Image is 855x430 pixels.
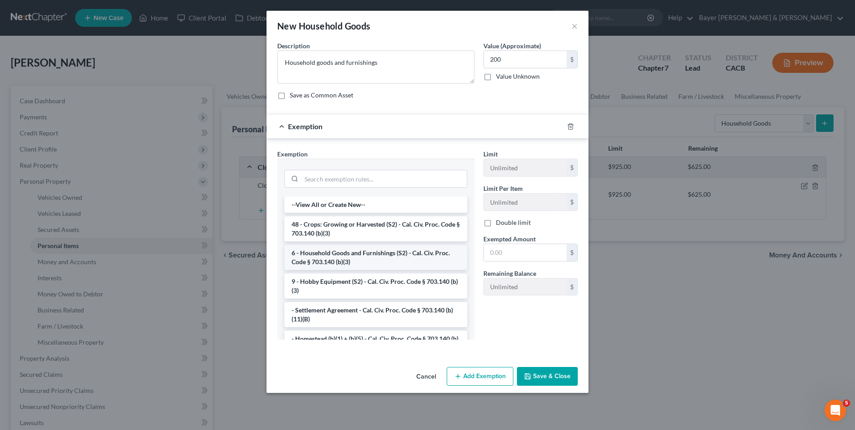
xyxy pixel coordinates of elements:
[567,194,577,211] div: $
[409,368,443,386] button: Cancel
[484,278,567,295] input: --
[288,122,322,131] span: Exemption
[447,367,513,386] button: Add Exemption
[484,194,567,211] input: --
[567,278,577,295] div: $
[284,331,467,356] li: - Homestead (b)(1) + (b)(5) - Cal. Civ. Proc. Code § 703.140 (b)(1)(b)(5)
[567,159,577,176] div: $
[483,235,536,243] span: Exempted Amount
[284,245,467,270] li: 6 - Household Goods and Furnishings (S2) - Cal. Civ. Proc. Code § 703.140 (b)(3)
[277,20,371,32] div: New Household Goods
[483,269,536,278] label: Remaining Balance
[483,41,541,51] label: Value (Approximate)
[284,274,467,299] li: 9 - Hobby Equipment (S2) - Cal. Civ. Proc. Code § 703.140 (b)(3)
[277,42,310,50] span: Description
[484,244,567,261] input: 0.00
[843,400,850,407] span: 5
[284,197,467,213] li: --View All or Create New--
[571,21,578,31] button: ×
[484,51,567,68] input: 0.00
[496,218,531,227] label: Double limit
[301,170,467,187] input: Search exemption rules...
[483,184,523,193] label: Limit Per Item
[567,244,577,261] div: $
[284,302,467,327] li: - Settlement Agreement - Cal. Civ. Proc. Code § 703.140 (b)(11)(B)
[484,159,567,176] input: --
[483,150,498,158] span: Limit
[825,400,846,421] iframe: Intercom live chat
[284,216,467,241] li: 48 - Crops: Growing or Harvested (S2) - Cal. Civ. Proc. Code § 703.140 (b)(3)
[496,72,540,81] label: Value Unknown
[517,367,578,386] button: Save & Close
[277,150,308,158] span: Exemption
[567,51,577,68] div: $
[290,91,353,100] label: Save as Common Asset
